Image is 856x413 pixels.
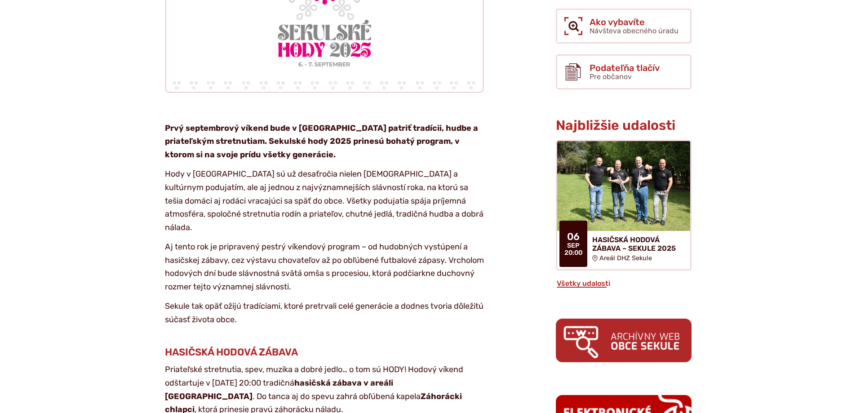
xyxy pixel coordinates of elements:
[556,118,692,133] h3: Najbližšie udalosti
[590,17,679,27] span: Ako vybavíte
[564,249,582,257] span: 20:00
[165,240,484,294] p: Aj tento rok je pripravený pestrý víkendový program – od hudobných vystúpení a hasičskej zábavy, ...
[165,346,298,358] span: HASIČSKÁ HODOVÁ ZÁBAVA
[564,242,582,249] span: sep
[564,231,582,242] span: 06
[556,319,692,362] img: archiv.png
[556,140,692,271] a: HASIČSKÁ HODOVÁ ZÁBAVA – SEKULE 2025 Areál DHZ Sekule 06 sep 20:00
[556,54,692,89] a: Podateľňa tlačív Pre občanov
[590,27,679,35] span: Návšteva obecného úradu
[165,123,478,160] strong: Prvý septembrový víkend bude v [GEOGRAPHIC_DATA] patriť tradícii, hudbe a priateľským stretnutiam...
[165,168,484,234] p: Hody v [GEOGRAPHIC_DATA] sú už desaťročia nielen [DEMOGRAPHIC_DATA] a kultúrnym podujatím, ale aj...
[590,72,632,81] span: Pre občanov
[165,300,484,326] p: Sekule tak opäť ožijú tradíciami, ktoré pretrvali celé generácie a dodnes tvoria dôležitú súčasť ...
[165,378,393,401] strong: hasičská zábava v areáli [GEOGRAPHIC_DATA]
[590,63,660,73] span: Podateľňa tlačív
[556,9,692,44] a: Ako vybavíte Návšteva obecného úradu
[556,279,611,288] a: Všetky udalosti
[592,235,683,253] h4: HASIČSKÁ HODOVÁ ZÁBAVA – SEKULE 2025
[599,254,652,262] span: Areál DHZ Sekule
